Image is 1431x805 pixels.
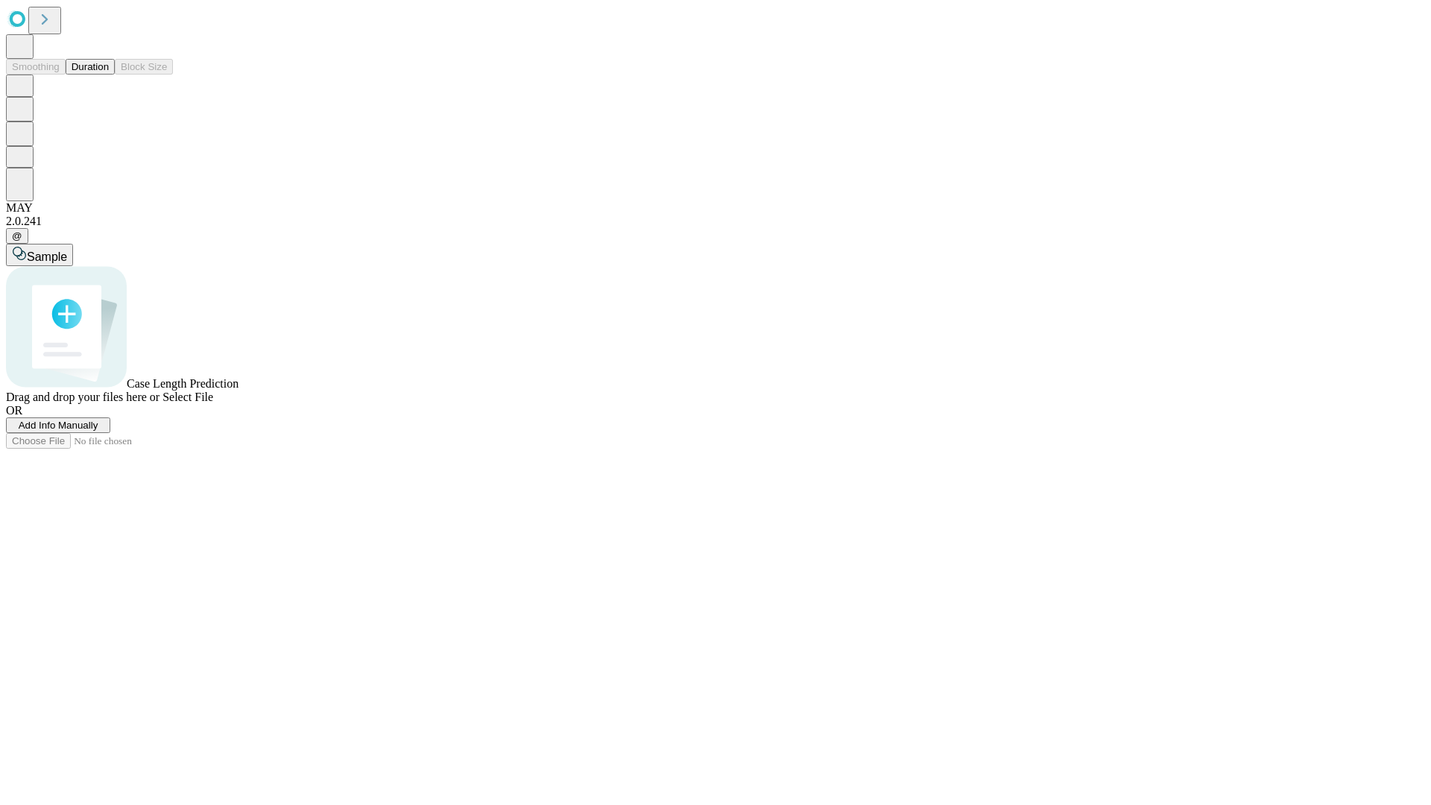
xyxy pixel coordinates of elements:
[12,230,22,241] span: @
[6,228,28,244] button: @
[6,244,73,266] button: Sample
[6,417,110,433] button: Add Info Manually
[127,377,238,390] span: Case Length Prediction
[6,404,22,417] span: OR
[6,391,159,403] span: Drag and drop your files here or
[66,59,115,75] button: Duration
[162,391,213,403] span: Select File
[6,215,1425,228] div: 2.0.241
[27,250,67,263] span: Sample
[19,420,98,431] span: Add Info Manually
[6,201,1425,215] div: MAY
[115,59,173,75] button: Block Size
[6,59,66,75] button: Smoothing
